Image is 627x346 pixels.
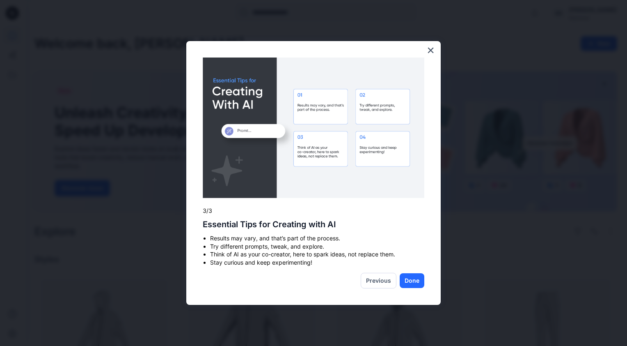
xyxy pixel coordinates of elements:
button: Previous [361,273,396,288]
button: Close [427,44,435,57]
li: Try different prompts, tweak, and explore. [210,242,424,251]
li: Think of AI as your co-creator, here to spark ideas, not replace them. [210,250,424,258]
button: Done [400,273,424,288]
li: Results may vary, and that’s part of the process. [210,234,424,242]
p: 3/3 [203,207,424,215]
h2: Essential Tips for Creating with AI [203,219,424,229]
li: Stay curious and keep experimenting! [210,258,424,267]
